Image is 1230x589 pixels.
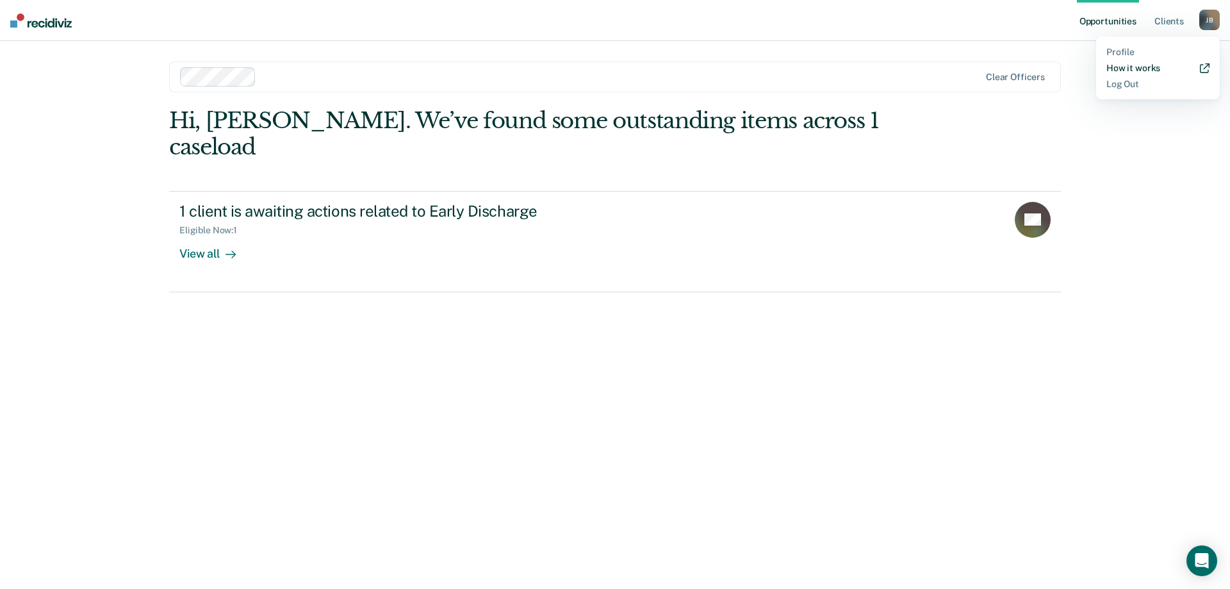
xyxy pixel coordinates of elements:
[1199,10,1220,30] div: J B
[179,236,251,261] div: View all
[1106,79,1209,90] a: Log Out
[1106,47,1209,58] a: Profile
[179,202,629,220] div: 1 client is awaiting actions related to Early Discharge
[179,225,247,236] div: Eligible Now : 1
[1186,545,1217,576] div: Open Intercom Messenger
[10,13,72,28] img: Recidiviz
[169,108,883,160] div: Hi, [PERSON_NAME]. We’ve found some outstanding items across 1 caseload
[986,72,1045,83] div: Clear officers
[169,191,1061,292] a: 1 client is awaiting actions related to Early DischargeEligible Now:1View all
[1199,10,1220,30] button: JB
[1106,63,1209,74] a: How it works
